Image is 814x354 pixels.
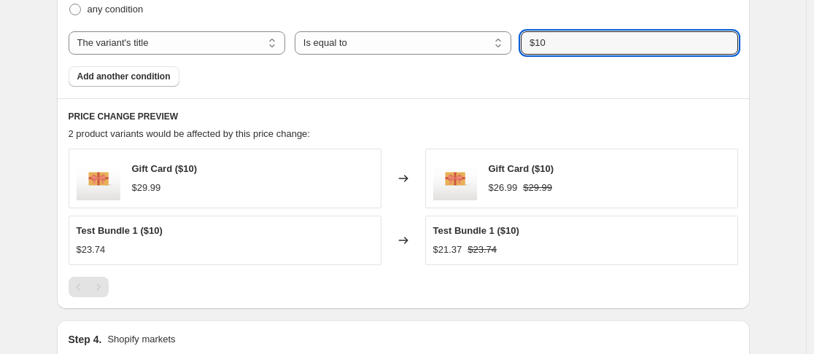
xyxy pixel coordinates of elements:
strike: $29.99 [523,181,552,195]
span: Test Bundle 1 ($10) [77,225,163,236]
div: $26.99 [489,181,518,195]
span: Gift Card ($10) [489,163,554,174]
div: $23.74 [77,243,106,257]
strike: $23.74 [468,243,497,257]
button: Add another condition [69,66,179,87]
span: any condition [88,4,144,15]
div: $29.99 [132,181,161,195]
img: gift_card_80x.png [433,157,477,200]
span: Add another condition [77,71,171,82]
span: Test Bundle 1 ($10) [433,225,519,236]
div: $21.37 [433,243,462,257]
span: 2 product variants would be affected by this price change: [69,128,310,139]
nav: Pagination [69,277,109,297]
span: Gift Card ($10) [132,163,198,174]
img: gift_card_80x.png [77,157,120,200]
h2: Step 4. [69,332,102,347]
p: Shopify markets [107,332,175,347]
h6: PRICE CHANGE PREVIEW [69,111,738,122]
